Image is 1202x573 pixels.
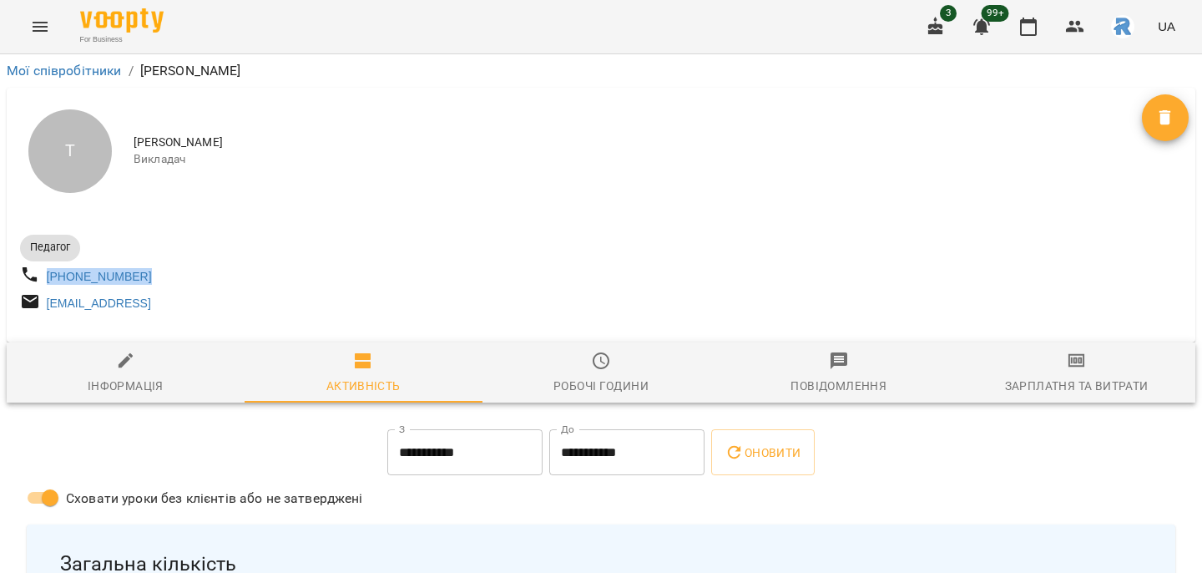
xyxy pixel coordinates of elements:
div: Повідомлення [790,376,886,396]
span: Педагог [20,240,80,255]
button: Видалити [1142,94,1189,141]
a: [PHONE_NUMBER] [47,270,152,283]
span: 99+ [982,5,1009,22]
span: [PERSON_NAME] [134,134,1142,151]
button: UA [1151,11,1182,42]
div: Інформація [88,376,164,396]
p: [PERSON_NAME] [140,61,241,81]
img: Voopty Logo [80,8,164,33]
div: Робочі години [553,376,649,396]
div: Т [28,109,112,193]
div: Зарплатня та Витрати [1005,376,1149,396]
a: Мої співробітники [7,63,122,79]
button: Menu [20,7,60,47]
button: Оновити [711,429,814,476]
span: For Business [80,34,164,45]
span: Викладач [134,151,1142,168]
span: 3 [940,5,957,22]
span: UA [1158,18,1175,35]
span: Оновити [725,443,800,463]
nav: breadcrumb [7,61,1195,81]
a: [EMAIL_ADDRESS] [47,297,151,310]
div: Активність [326,376,401,396]
img: 4d5b4add5c842939a2da6fce33177f00.jpeg [1111,15,1134,38]
span: Сховати уроки без клієнтів або не затверджені [66,489,363,509]
li: / [129,61,134,81]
